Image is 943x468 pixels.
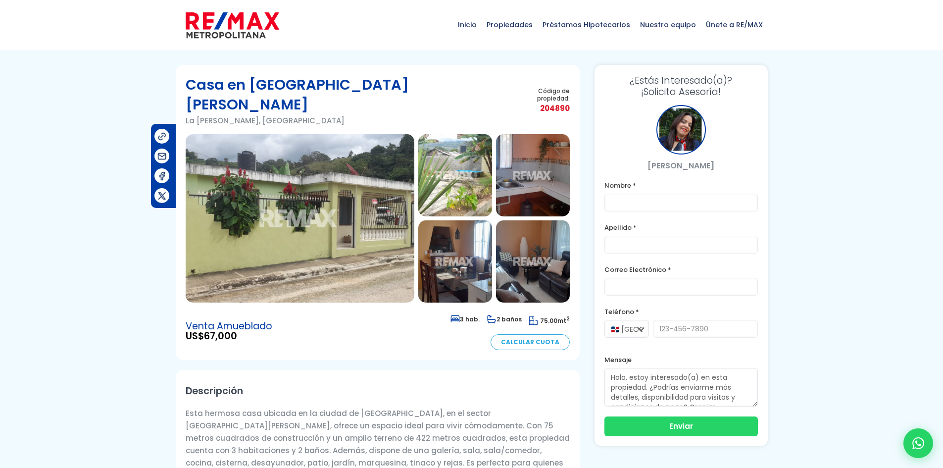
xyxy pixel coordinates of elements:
[157,151,167,161] img: Compartir
[604,306,758,318] label: Teléfono *
[186,75,508,114] h1: Casa en [GEOGRAPHIC_DATA][PERSON_NAME]
[496,220,570,303] img: Casa en La Altagracia
[604,354,758,366] label: Mensaje
[604,221,758,234] label: Apellido *
[604,263,758,276] label: Correo Electrónico *
[418,220,492,303] img: Casa en La Altagracia
[450,315,480,323] span: 3 hab.
[186,321,272,331] span: Venta Amueblado
[529,316,570,325] span: mt
[157,191,167,201] img: Compartir
[482,10,538,40] span: Propiedades
[186,331,272,341] span: US$
[604,159,758,172] p: [PERSON_NAME]
[604,416,758,436] button: Enviar
[604,75,758,98] h3: ¡Solicita Asesoría!
[701,10,768,40] span: Únete a RE/MAX
[604,368,758,407] textarea: Hola, estoy interesado(a) en esta propiedad. ¿Podrías enviarme más detalles, disponibilidad para ...
[508,102,569,114] span: 204890
[204,329,237,343] span: 67,000
[604,75,758,86] span: ¿Estás Interesado(a)?
[635,10,701,40] span: Nuestro equipo
[604,179,758,192] label: Nombre *
[538,10,635,40] span: Préstamos Hipotecarios
[566,315,570,322] sup: 2
[487,315,522,323] span: 2 baños
[186,380,570,402] h2: Descripción
[656,105,706,155] div: Yaneris Fajardo
[186,10,279,40] img: remax-metropolitana-logo
[157,171,167,181] img: Compartir
[508,87,569,102] span: Código de propiedad:
[491,334,570,350] a: Calcular Cuota
[418,134,492,216] img: Casa en La Altagracia
[157,131,167,142] img: Compartir
[186,134,414,303] img: Casa en La Altagracia
[496,134,570,216] img: Casa en La Altagracia
[653,320,758,338] input: 123-456-7890
[186,114,508,127] p: La [PERSON_NAME], [GEOGRAPHIC_DATA]
[453,10,482,40] span: Inicio
[540,316,557,325] span: 75.00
